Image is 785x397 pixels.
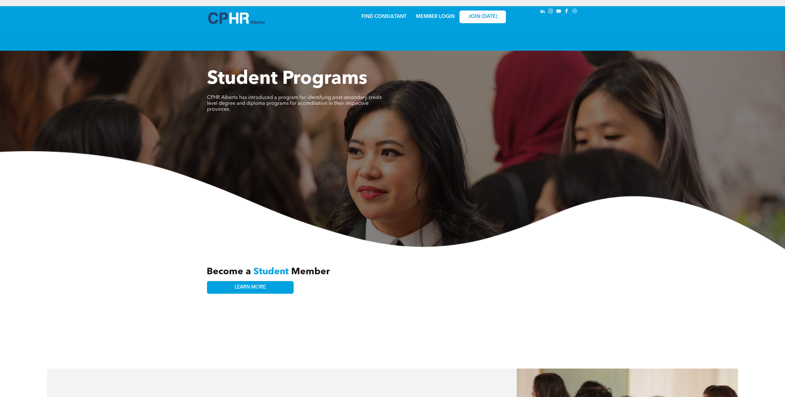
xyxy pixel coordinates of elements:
[361,14,407,19] a: FIND CONSULTANT
[207,95,383,112] span: CPHR Alberta has introduced a program for identifying post-secondary credit-level degree and dipl...
[235,284,266,290] span: LEARN MORE
[555,8,562,16] a: youtube
[207,70,367,88] span: Student Programs
[539,8,546,16] a: linkedin
[547,8,554,16] a: instagram
[207,281,294,294] a: LEARN MORE
[459,11,506,23] a: JOIN [DATE]
[563,8,570,16] a: facebook
[208,12,265,24] img: A blue and white logo for cp alberta
[571,8,578,16] a: Social network
[416,14,455,19] a: MEMBER LOGIN
[468,14,497,20] span: JOIN [DATE]
[207,267,251,276] span: Become a
[291,267,330,276] span: Member
[253,267,289,276] span: Student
